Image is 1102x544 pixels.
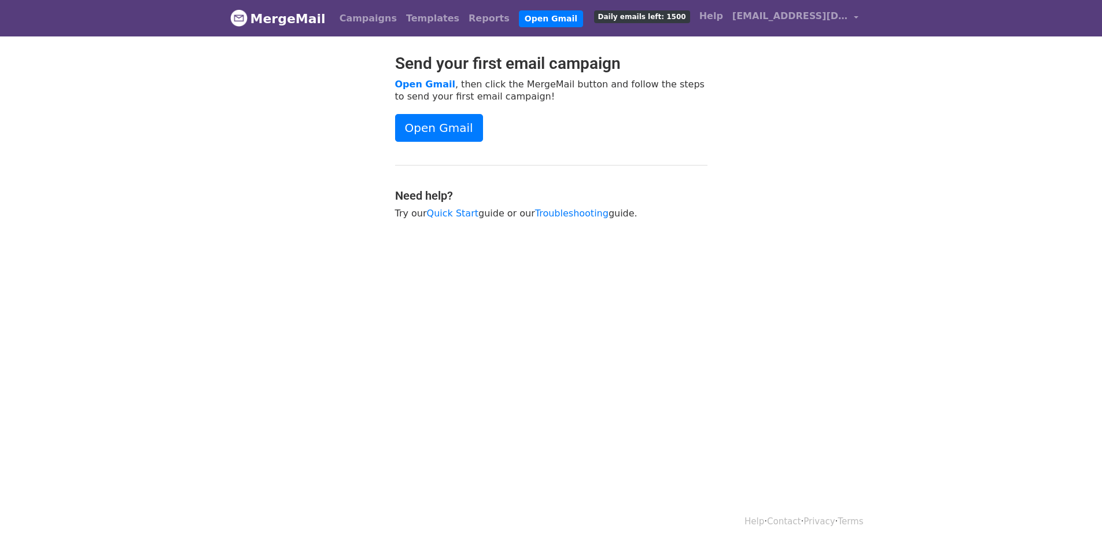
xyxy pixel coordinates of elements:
[767,516,801,527] a: Contact
[838,516,863,527] a: Terms
[732,9,848,23] span: [EMAIL_ADDRESS][DOMAIN_NAME]
[335,7,401,30] a: Campaigns
[395,78,707,102] p: , then click the MergeMail button and follow the steps to send your first email campaign!
[804,516,835,527] a: Privacy
[594,10,690,23] span: Daily emails left: 1500
[395,79,455,90] a: Open Gmail
[535,208,609,219] a: Troubleshooting
[395,114,483,142] a: Open Gmail
[395,189,707,203] h4: Need help?
[427,208,478,219] a: Quick Start
[230,6,326,31] a: MergeMail
[395,54,707,73] h2: Send your first email campaign
[464,7,514,30] a: Reports
[519,10,583,27] a: Open Gmail
[728,5,863,32] a: [EMAIL_ADDRESS][DOMAIN_NAME]
[230,9,248,27] img: MergeMail logo
[695,5,728,28] a: Help
[745,516,764,527] a: Help
[395,207,707,219] p: Try our guide or our guide.
[401,7,464,30] a: Templates
[589,5,695,28] a: Daily emails left: 1500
